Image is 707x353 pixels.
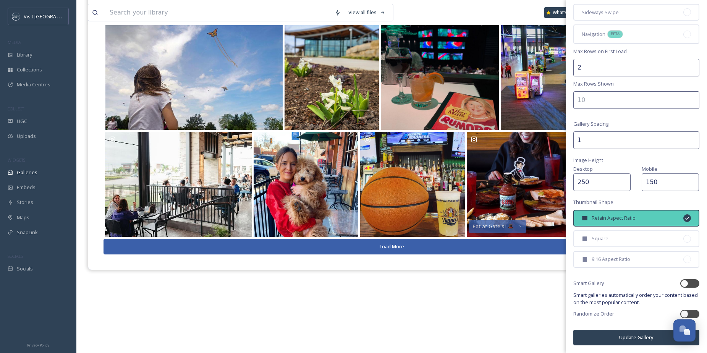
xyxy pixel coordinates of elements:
span: Privacy Policy [27,343,49,348]
span: Randomize Order [573,310,614,317]
span: Image Height [573,157,603,164]
span: Max Rows on First Load [573,48,627,55]
span: Media Centres [17,81,50,88]
span: BETA [611,31,620,37]
span: Retain Aspect Ratio [592,214,636,222]
a: Privacy Policy [27,340,49,349]
a: Bring your good boys and good girls to Downtown OP! 🐕 Find a seat and a treat at the one of the m... [252,132,359,236]
button: Open Chat [673,319,696,342]
span: Square [592,235,608,242]
span: MEDIA [8,39,21,45]
span: Smart galleries automatically order your content based on the most popular content. [573,291,699,306]
input: 2 [573,59,699,76]
span: Maps [17,214,29,221]
input: 10 [573,91,699,109]
span: Library [17,51,32,58]
span: Galleries [17,169,37,176]
span: UGC [17,118,27,125]
input: Search your library [106,4,331,21]
input: 250 [642,173,699,191]
span: Embeds [17,184,36,191]
input: 250 [573,173,631,191]
a: Eat at Gate's! 🎩 [466,132,573,236]
span: Socials [17,265,33,272]
span: Smart Gallery [573,280,604,287]
span: Uploads [17,133,36,140]
span: SOCIALS [8,253,23,259]
a: What's New [544,7,582,18]
span: Stories [17,199,33,206]
span: SnapLink [17,229,38,236]
span: Thumbnail Shape [573,199,613,206]
a: Are you feeling the LOVE, Overland Park?! 💘 It's almost Valentine's Day weekend and we have some ... [380,12,500,130]
span: Sideways Swipe [582,9,619,16]
span: 9:16 Aspect Ratio [592,256,630,263]
a: Officially the first day of Spring! Despite the crazy weather, colors are starting to show at OP ... [283,12,380,130]
button: Update Gallery [573,330,699,345]
span: Navigation [582,31,605,38]
span: WIDGETS [8,157,25,163]
span: Desktop [573,165,593,172]
span: Mobile [642,165,657,172]
button: Load More [104,239,680,254]
a: ONE MORE SLEEP🙌🏀🍀 [359,132,466,236]
span: Max Rows Shown [573,80,614,87]
span: Gallery Spacing [573,120,608,128]
span: Collections [17,66,42,73]
div: Eat at Gate's! 🎩 [472,224,514,229]
span: COLLECT [8,106,24,112]
span: Visit [GEOGRAPHIC_DATA] [24,13,83,20]
a: View all files [345,5,389,20]
img: c3es6xdrejuflcaqpovn.png [12,13,20,20]
input: 2 [573,131,699,149]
